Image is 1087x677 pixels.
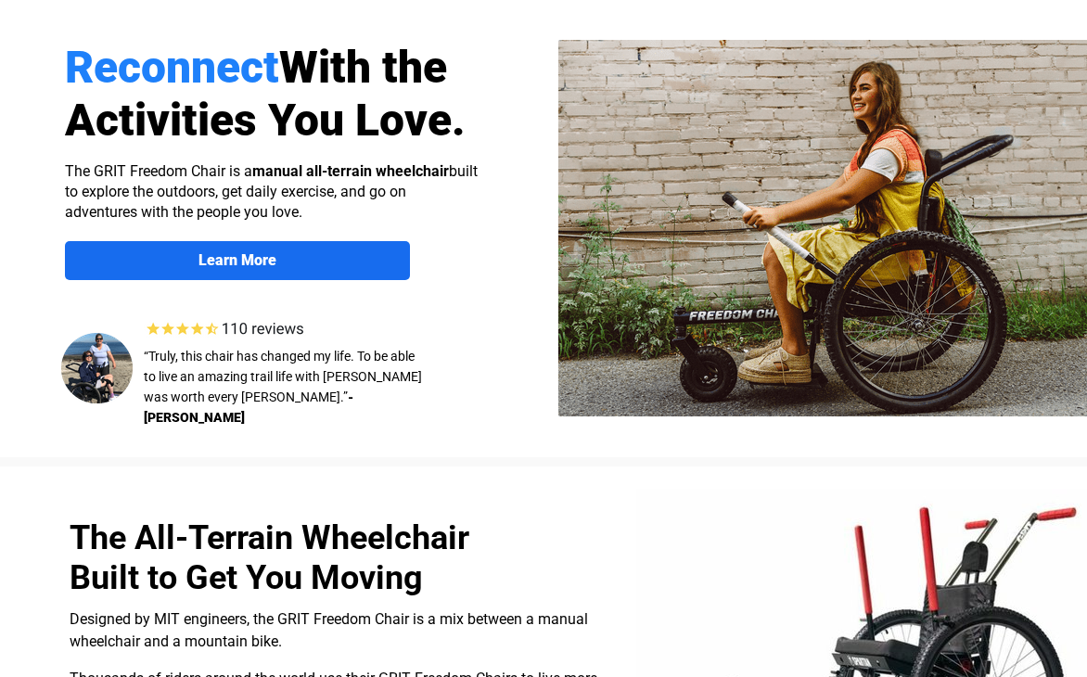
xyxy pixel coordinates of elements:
span: Reconnect [65,41,279,94]
strong: manual all-terrain wheelchair [252,162,449,180]
input: Get more information [66,448,225,483]
span: “Truly, this chair has changed my life. To be able to live an amazing trail life with [PERSON_NAM... [144,349,422,404]
span: Activities You Love. [65,94,466,147]
strong: Learn More [198,251,276,269]
span: The GRIT Freedom Chair is a built to explore the outdoors, get daily exercise, and go on adventur... [65,162,478,221]
span: Designed by MIT engineers, the GRIT Freedom Chair is a mix between a manual wheelchair and a moun... [70,610,588,650]
span: The All-Terrain Wheelchair Built to Get You Moving [70,518,469,597]
a: Learn More [65,241,410,280]
span: With the [279,41,447,94]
